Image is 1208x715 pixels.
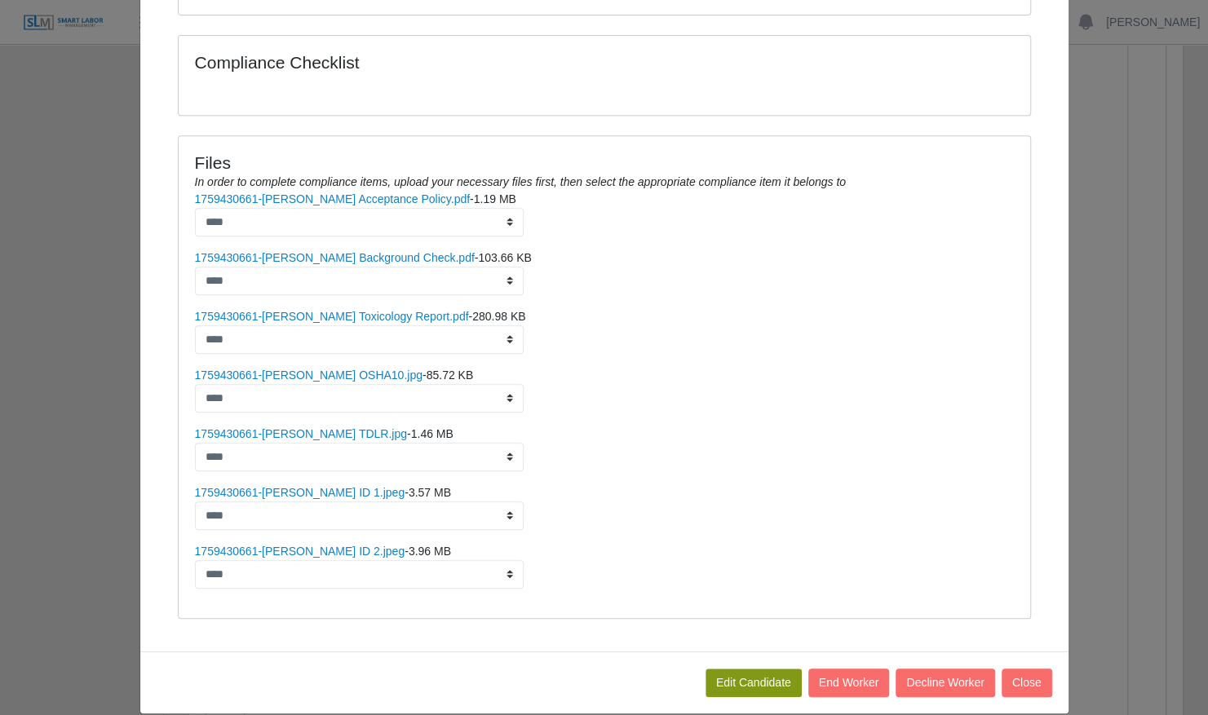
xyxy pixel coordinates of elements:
[195,427,407,440] a: 1759430661-[PERSON_NAME] TDLR.jpg
[427,369,474,382] span: 85.72 KB
[195,308,1014,354] li: -
[411,427,454,440] span: 1.46 MB
[706,669,802,697] a: Edit Candidate
[472,310,525,323] span: 280.98 KB
[195,52,732,73] h4: Compliance Checklist
[195,251,475,264] a: 1759430661-[PERSON_NAME] Background Check.pdf
[195,310,469,323] a: 1759430661-[PERSON_NAME] Toxicology Report.pdf
[474,192,516,205] span: 1.19 MB
[195,191,1014,236] li: -
[195,369,423,382] a: 1759430661-[PERSON_NAME] OSHA10.jpg
[896,669,994,697] button: Decline Worker
[478,251,531,264] span: 103.66 KB
[808,669,890,697] button: End Worker
[195,249,1014,295] li: -
[409,545,451,558] span: 3.96 MB
[195,543,1014,589] li: -
[195,175,846,188] i: In order to complete compliance items, upload your necessary files first, then select the appropr...
[195,367,1014,413] li: -
[195,486,405,499] a: 1759430661-[PERSON_NAME] ID 1.jpeg
[195,484,1014,530] li: -
[1002,669,1052,697] button: Close
[195,426,1014,471] li: -
[195,192,470,205] a: 1759430661-[PERSON_NAME] Acceptance Policy.pdf
[195,152,1014,173] h4: Files
[195,545,405,558] a: 1759430661-[PERSON_NAME] ID 2.jpeg
[409,486,451,499] span: 3.57 MB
